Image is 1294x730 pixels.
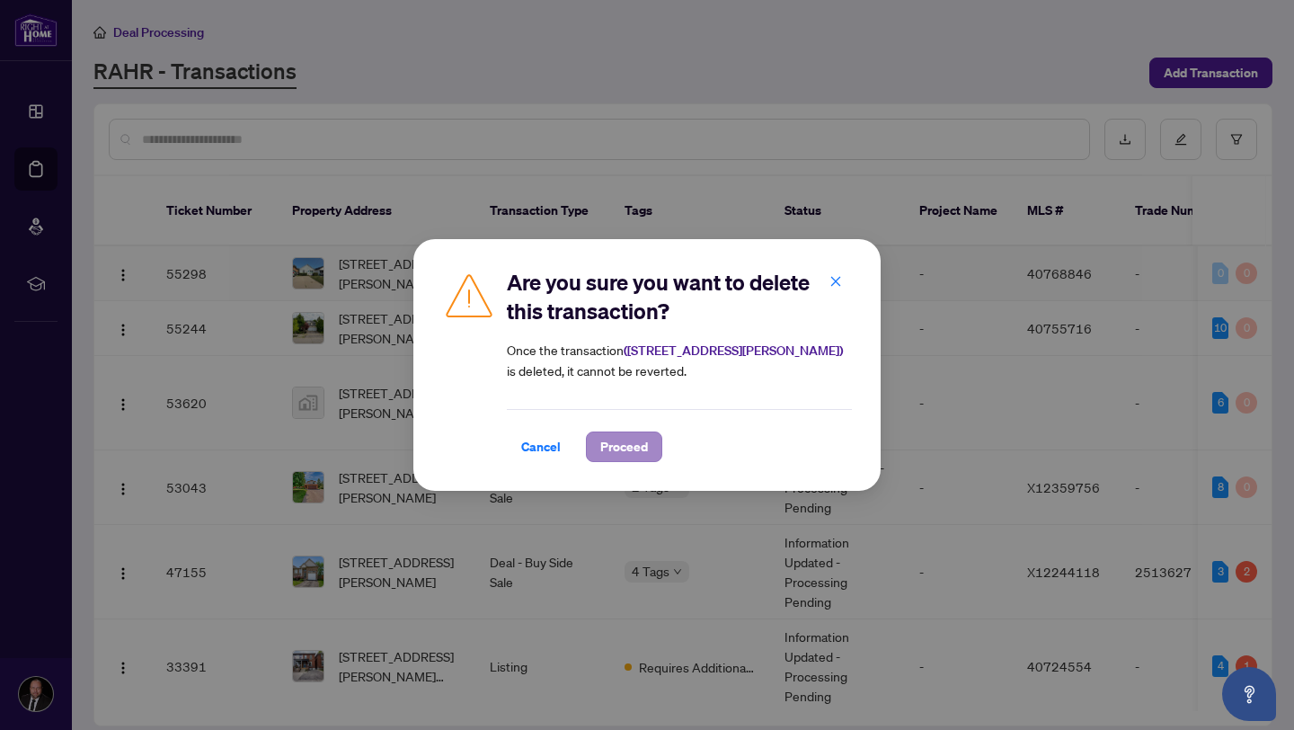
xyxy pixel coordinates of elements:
[1222,667,1276,721] button: Open asap
[507,268,852,325] h2: Are you sure you want to delete this transaction?
[507,340,852,380] article: Once the transaction is deleted, it cannot be reverted.
[829,275,842,288] span: close
[600,432,648,461] span: Proceed
[507,432,575,462] button: Cancel
[521,432,561,461] span: Cancel
[624,343,843,359] strong: ( [STREET_ADDRESS][PERSON_NAME] )
[586,432,662,462] button: Proceed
